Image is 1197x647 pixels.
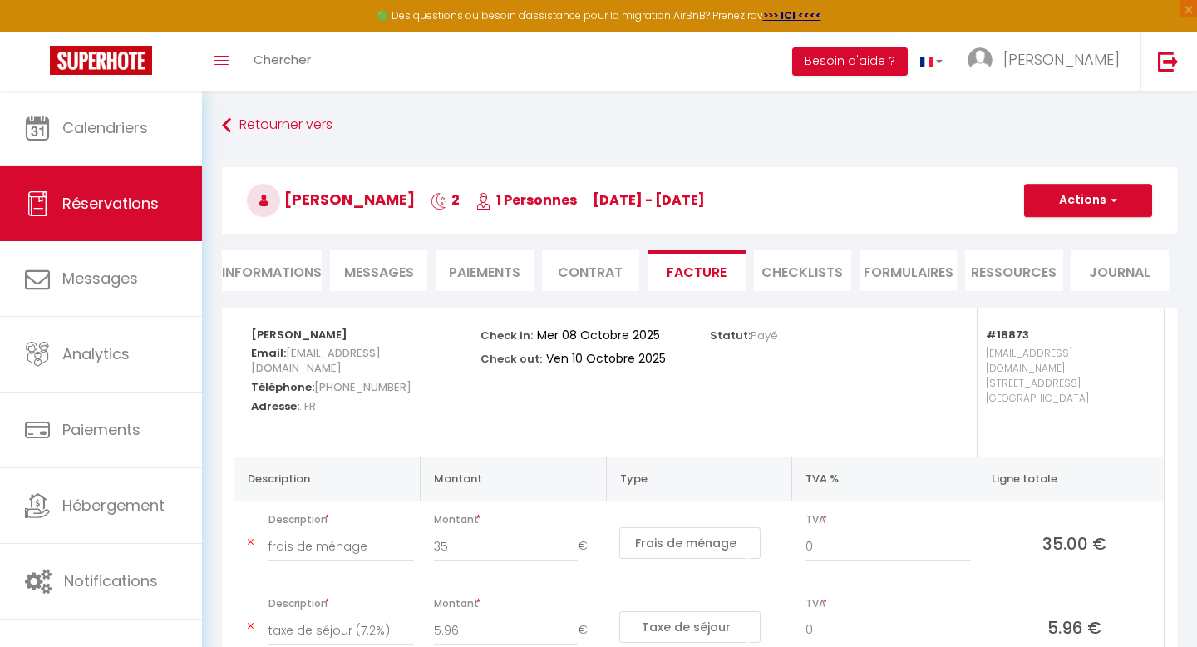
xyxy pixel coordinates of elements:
span: 1 Personnes [475,190,577,210]
li: Ressources [965,250,1062,291]
span: Paiements [62,419,140,440]
span: Description [268,508,414,531]
strong: [PERSON_NAME] [251,327,347,343]
span: Payé [751,328,778,343]
span: [PERSON_NAME] [1003,49,1120,70]
strong: Téléphone: [251,379,314,395]
th: Description [234,457,421,501]
li: Facture [648,250,745,291]
button: Besoin d'aide ? [792,47,908,76]
a: Chercher [241,32,323,91]
span: [EMAIL_ADDRESS][DOMAIN_NAME] [251,341,381,380]
span: Montant [434,592,600,615]
button: Actions [1024,184,1152,217]
span: TVA [805,592,971,615]
img: Super Booking [50,46,152,75]
span: [DATE] - [DATE] [593,190,705,210]
span: Messages [62,268,138,289]
a: ... [PERSON_NAME] [955,32,1140,91]
span: Calendriers [62,117,148,138]
li: Journal [1071,250,1169,291]
li: FORMULAIRES [860,250,957,291]
p: Check in: [480,324,533,343]
li: Paiements [436,250,533,291]
p: [EMAIL_ADDRESS][DOMAIN_NAME] [STREET_ADDRESS] [GEOGRAPHIC_DATA] [986,342,1147,440]
p: Statut: [710,324,778,343]
span: Analytics [62,343,130,364]
li: Contrat [542,250,639,291]
span: Description [268,592,414,615]
span: TVA [805,508,971,531]
span: Hébergement [62,495,165,516]
strong: Adresse: [251,398,299,414]
img: ... [968,47,993,72]
span: Chercher [254,51,311,68]
span: 2 [431,190,460,210]
strong: #18873 [986,327,1029,343]
span: [PERSON_NAME] [247,189,415,210]
span: 5.96 € [992,615,1157,639]
li: Informations [222,250,322,291]
span: Réservations [62,193,159,214]
th: Type [606,457,792,501]
p: Check out: [480,348,542,367]
th: TVA % [792,457,978,501]
span: 35.00 € [992,531,1157,555]
span: € [578,531,599,561]
span: Messages [344,263,414,282]
strong: Email: [251,345,286,361]
span: . FR [299,394,316,418]
span: [PHONE_NUMBER] [314,375,411,399]
span: Notifications [64,570,158,591]
span: Montant [434,508,600,531]
img: logout [1158,51,1179,72]
th: Montant [421,457,607,501]
th: Ligne totale [978,457,1164,501]
li: CHECKLISTS [754,250,851,291]
a: Retourner vers [222,111,1177,141]
a: >>> ICI <<<< [763,8,821,22]
span: € [578,615,599,645]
